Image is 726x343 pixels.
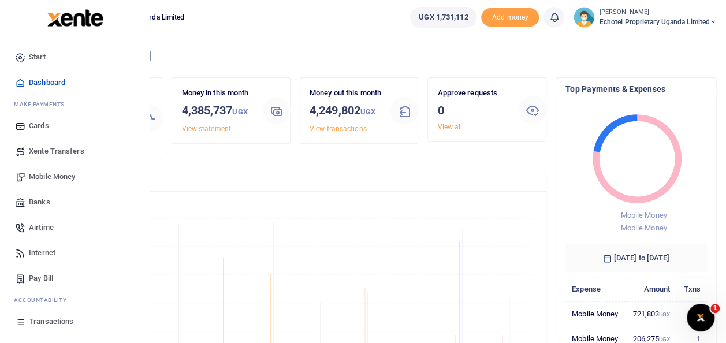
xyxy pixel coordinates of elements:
[626,277,677,301] th: Amount
[310,102,382,121] h3: 4,249,802
[437,87,509,99] p: Approve requests
[9,70,140,95] a: Dashboard
[9,309,140,334] a: Transactions
[710,304,720,313] span: 1
[659,311,670,318] small: UGX
[9,113,140,139] a: Cards
[29,196,50,208] span: Banks
[9,240,140,266] a: Internet
[20,100,65,109] span: ake Payments
[360,107,375,116] small: UGX
[23,296,66,304] span: countability
[620,223,667,232] span: Mobile Money
[9,95,140,113] li: M
[620,211,667,219] span: Mobile Money
[437,102,509,119] h3: 0
[659,336,670,342] small: UGX
[481,12,539,21] a: Add money
[29,146,84,157] span: Xente Transfers
[419,12,468,23] span: UGX 1,731,112
[29,316,73,327] span: Transactions
[181,87,254,99] p: Money in this month
[565,83,707,95] h4: Top Payments & Expenses
[9,164,140,189] a: Mobile Money
[9,139,140,164] a: Xente Transfers
[481,8,539,27] li: Toup your wallet
[29,247,55,259] span: Internet
[46,13,103,21] a: logo-small logo-large logo-large
[54,174,537,187] h4: Transactions Overview
[574,7,594,28] img: profile-user
[29,51,46,63] span: Start
[437,123,462,131] a: View all
[410,7,476,28] a: UGX 1,731,112
[9,44,140,70] a: Start
[29,222,54,233] span: Airtime
[44,50,717,62] h4: Hello [PERSON_NAME]
[676,277,707,301] th: Txns
[310,87,382,99] p: Money out this month
[9,266,140,291] a: Pay Bill
[29,171,75,182] span: Mobile Money
[481,8,539,27] span: Add money
[29,273,53,284] span: Pay Bill
[310,125,367,133] a: View transactions
[687,304,714,331] iframe: Intercom live chat
[29,120,49,132] span: Cards
[565,277,626,301] th: Expense
[232,107,247,116] small: UGX
[565,301,626,326] td: Mobile Money
[9,189,140,215] a: Banks
[676,301,707,326] td: 2
[599,17,717,27] span: Echotel Proprietary Uganda Limited
[181,102,254,121] h3: 4,385,737
[9,215,140,240] a: Airtime
[574,7,717,28] a: profile-user [PERSON_NAME] Echotel Proprietary Uganda Limited
[181,125,230,133] a: View statement
[9,291,140,309] li: Ac
[29,77,65,88] span: Dashboard
[405,7,481,28] li: Wallet ballance
[565,244,707,272] h6: [DATE] to [DATE]
[599,8,717,17] small: [PERSON_NAME]
[47,9,103,27] img: logo-large
[626,301,677,326] td: 721,803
